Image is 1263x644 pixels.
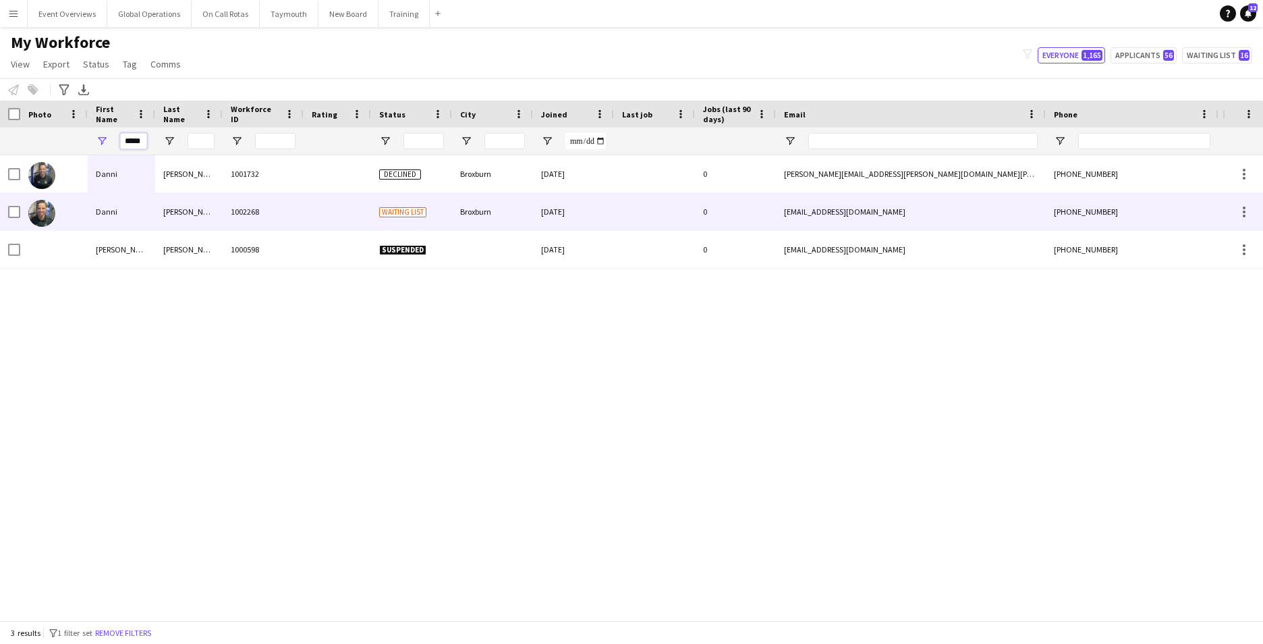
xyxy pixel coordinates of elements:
img: Danni Pagliarulo [28,162,55,189]
a: Tag [117,55,142,73]
div: [PERSON_NAME] [155,155,223,192]
button: Open Filter Menu [163,135,175,147]
span: Last job [622,109,652,119]
a: Export [38,55,75,73]
button: Open Filter Menu [460,135,472,147]
input: Joined Filter Input [565,133,606,149]
div: 0 [695,155,776,192]
span: Email [784,109,806,119]
span: Status [83,58,109,70]
div: [PHONE_NUMBER] [1046,193,1218,230]
input: Email Filter Input [808,133,1038,149]
button: Everyone1,165 [1038,47,1105,63]
div: Broxburn [452,193,533,230]
span: Comms [150,58,181,70]
span: Rating [312,109,337,119]
span: 1,165 [1082,50,1102,61]
div: [PHONE_NUMBER] [1046,231,1218,268]
app-action-btn: Advanced filters [56,82,72,98]
button: Applicants56 [1111,47,1177,63]
button: Open Filter Menu [379,135,391,147]
span: City [460,109,476,119]
div: Danni [88,193,155,230]
span: My Workforce [11,32,110,53]
span: Photo [28,109,51,119]
a: 12 [1240,5,1256,22]
div: 0 [695,231,776,268]
span: Tag [123,58,137,70]
button: Training [378,1,430,27]
div: Broxburn [452,155,533,192]
div: [PHONE_NUMBER] [1046,155,1218,192]
span: 16 [1239,50,1250,61]
span: View [11,58,30,70]
span: 12 [1248,3,1258,12]
a: Status [78,55,115,73]
span: Joined [541,109,567,119]
div: 1000598 [223,231,304,268]
div: [DATE] [533,193,614,230]
button: On Call Rotas [192,1,260,27]
button: Open Filter Menu [541,135,553,147]
button: Taymouth [260,1,318,27]
input: Status Filter Input [403,133,444,149]
input: Workforce ID Filter Input [255,133,296,149]
div: [PERSON_NAME][EMAIL_ADDRESS][PERSON_NAME][DOMAIN_NAME][PERSON_NAME] [776,155,1046,192]
div: 0 [695,193,776,230]
span: Suspended [379,245,426,255]
div: [DATE] [533,155,614,192]
div: [EMAIL_ADDRESS][DOMAIN_NAME] [776,231,1046,268]
button: Waiting list16 [1182,47,1252,63]
input: First Name Filter Input [120,133,147,149]
div: 1002268 [223,193,304,230]
button: Open Filter Menu [96,135,108,147]
span: Export [43,58,69,70]
button: New Board [318,1,378,27]
span: Last Name [163,104,198,124]
button: Open Filter Menu [784,135,796,147]
span: Workforce ID [231,104,279,124]
a: Comms [145,55,186,73]
span: Declined [379,169,421,180]
button: Open Filter Menu [231,135,243,147]
span: Status [379,109,405,119]
span: Jobs (last 90 days) [703,104,752,124]
app-action-btn: Export XLSX [76,82,92,98]
button: Global Operations [107,1,192,27]
span: First Name [96,104,131,124]
input: Last Name Filter Input [188,133,215,149]
img: Danni Pagliarulo [28,200,55,227]
input: Phone Filter Input [1078,133,1210,149]
button: Remove filters [92,626,154,641]
div: [PERSON_NAME] [88,231,155,268]
div: [EMAIL_ADDRESS][DOMAIN_NAME] [776,193,1046,230]
span: 56 [1163,50,1174,61]
span: 1 filter set [57,628,92,638]
button: Open Filter Menu [1054,135,1066,147]
div: [PERSON_NAME] [155,193,223,230]
div: [DATE] [533,231,614,268]
input: City Filter Input [484,133,525,149]
button: Event Overviews [28,1,107,27]
div: Danni [88,155,155,192]
span: Phone [1054,109,1077,119]
span: Waiting list [379,207,426,217]
div: [PERSON_NAME] [155,231,223,268]
a: View [5,55,35,73]
div: 1001732 [223,155,304,192]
